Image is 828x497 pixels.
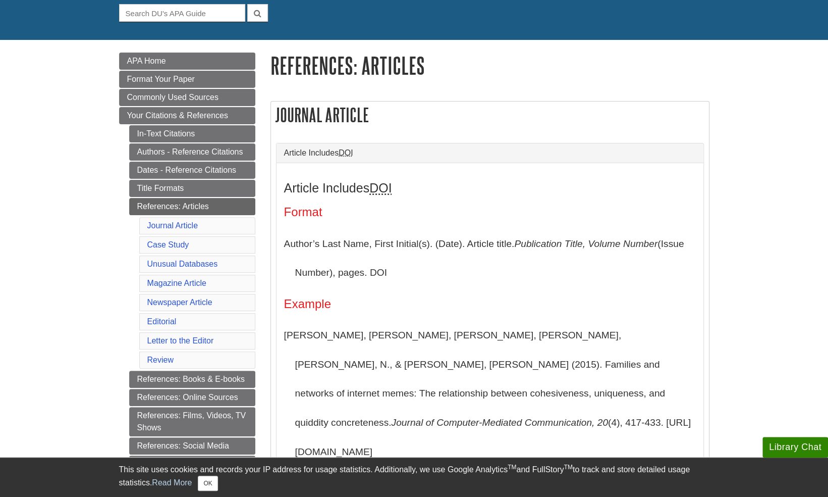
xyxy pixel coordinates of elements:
[284,181,696,195] h3: Article Includes
[129,143,255,161] a: Authors - Reference Citations
[198,476,217,491] button: Close
[129,371,255,388] a: References: Books & E-books
[119,53,255,70] a: APA Home
[147,298,212,307] a: Newspaper Article
[129,125,255,142] a: In-Text Citations
[119,107,255,124] a: Your Citations & References
[129,407,255,436] a: References: Films, Videos, TV Shows
[119,4,245,22] input: Search DU's APA Guide
[147,317,177,326] a: Editorial
[129,389,255,406] a: References: Online Sources
[129,437,255,455] a: References: Social Media
[391,417,608,428] i: Journal of Computer-Mediated Communication, 20
[127,75,195,83] span: Format Your Paper
[147,221,198,230] a: Journal Article
[564,464,573,471] sup: TM
[508,464,516,471] sup: TM
[119,71,255,88] a: Format Your Paper
[284,229,696,287] p: Author’s Last Name, First Initial(s). (Date). Article title. (Issue Number), pages. DOI
[369,181,392,195] abbr: Digital Object Identifier. This is the string of numbers associated with a particular article. No...
[147,279,206,287] a: Magazine Article
[270,53,709,78] h1: References: Articles
[147,336,214,345] a: Letter to the Editor
[514,238,657,249] i: Publication Title, Volume Number
[129,180,255,197] a: Title Formats
[147,260,218,268] a: Unusual Databases
[127,111,228,120] span: Your Citations & References
[119,464,709,491] div: This site uses cookies and records your IP address for usage statistics. Additionally, we use Goo...
[147,356,174,364] a: Review
[127,93,218,102] span: Commonly Used Sources
[129,162,255,179] a: Dates - Reference Citations
[339,148,353,157] abbr: Digital Object Identifier. This is the string of numbers associated with a particular article. No...
[284,148,696,158] a: Article IncludesDOI
[129,198,255,215] a: References: Articles
[129,456,255,473] a: References: Other Sources
[127,57,166,65] span: APA Home
[284,206,696,219] h4: Format
[147,240,189,249] a: Case Study
[152,478,192,487] a: Read More
[284,321,696,466] p: [PERSON_NAME], [PERSON_NAME], [PERSON_NAME], [PERSON_NAME], [PERSON_NAME], N., & [PERSON_NAME], [...
[271,102,709,128] h2: Journal Article
[762,437,828,458] button: Library Chat
[119,89,255,106] a: Commonly Used Sources
[284,297,696,311] h4: Example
